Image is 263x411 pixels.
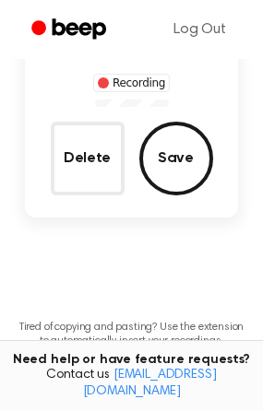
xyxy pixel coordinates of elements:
[11,368,252,400] span: Contact us
[18,12,123,48] a: Beep
[93,74,170,92] div: Recording
[51,122,125,195] button: Delete Audio Record
[155,7,245,52] a: Log Out
[139,122,213,195] button: Save Audio Record
[15,321,248,348] p: Tired of copying and pasting? Use the extension to automatically insert your recordings.
[83,369,217,398] a: [EMAIL_ADDRESS][DOMAIN_NAME]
